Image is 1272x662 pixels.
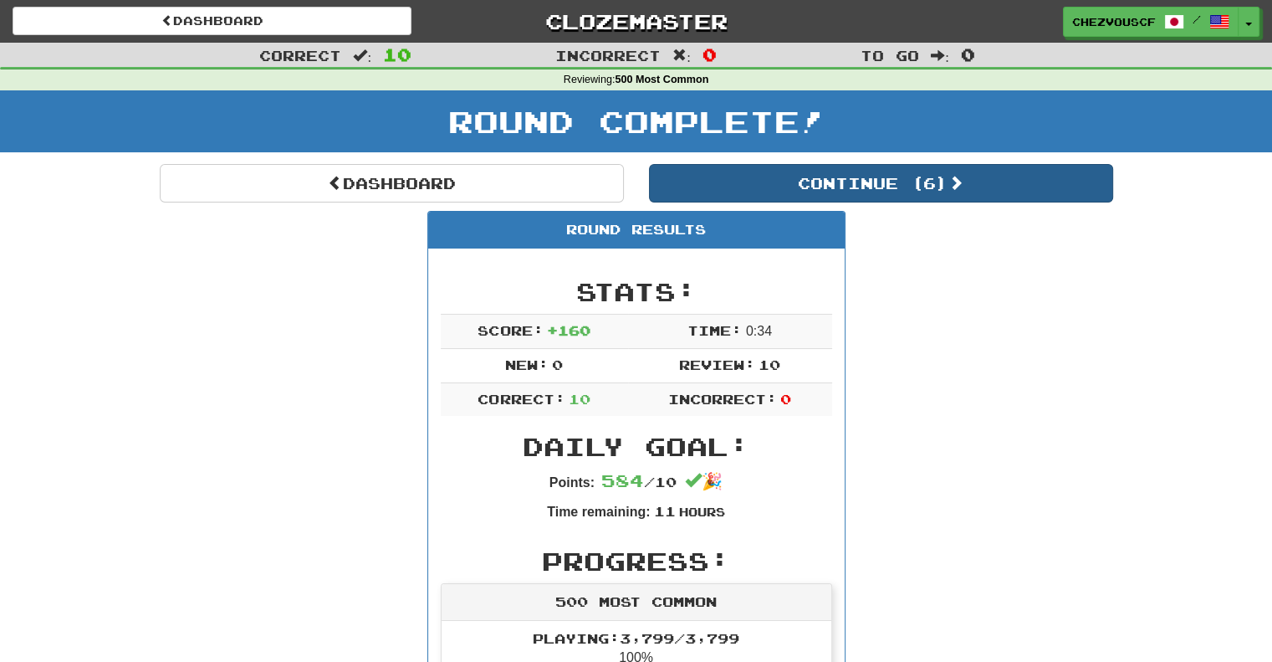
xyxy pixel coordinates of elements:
[861,47,919,64] span: To go
[547,322,590,338] span: + 160
[428,212,845,249] div: Round Results
[931,49,949,63] span: :
[601,474,677,490] span: / 10
[679,505,725,519] small: Hours
[437,7,835,36] a: Clozemaster
[160,164,624,203] a: Dashboard
[6,105,1266,138] h1: Round Complete!
[549,475,595,490] strong: Points:
[259,47,341,64] span: Correct
[478,322,543,338] span: Score:
[441,278,832,305] h2: Stats:
[505,357,549,372] span: New:
[478,391,564,407] span: Correct:
[653,503,675,519] span: 11
[615,74,708,85] strong: 500 Most Common
[555,47,661,64] span: Incorrect
[1072,14,1156,29] span: chezvouscf
[961,44,975,64] span: 0
[13,7,411,35] a: Dashboard
[569,391,590,407] span: 10
[746,324,772,338] span: 0 : 34
[442,584,831,621] div: 500 Most Common
[668,391,777,407] span: Incorrect:
[685,472,723,490] span: 🎉
[679,357,755,372] span: Review:
[441,547,832,575] h2: Progress:
[1193,13,1201,25] span: /
[547,505,650,519] strong: Time remaining:
[383,44,411,64] span: 10
[552,357,563,372] span: 0
[441,433,832,460] h2: Daily Goal:
[649,164,1113,203] button: Continue (6)
[601,470,644,490] span: 584
[759,357,780,372] span: 10
[672,49,691,63] span: :
[533,630,739,646] span: Playing: 3,799 / 3,799
[353,49,371,63] span: :
[702,44,717,64] span: 0
[1063,7,1239,37] a: chezvouscf /
[687,322,742,338] span: Time:
[780,391,791,407] span: 0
